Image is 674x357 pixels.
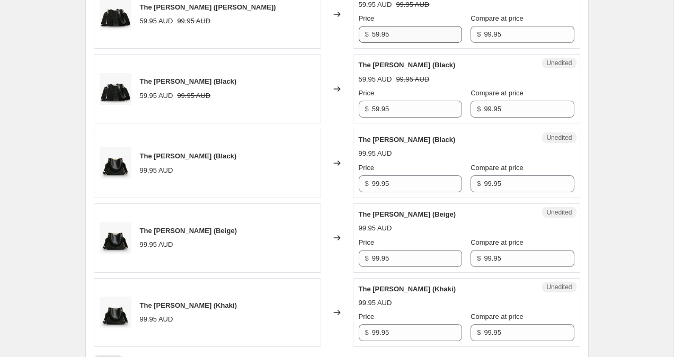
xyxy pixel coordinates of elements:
[546,283,572,291] span: Unedited
[365,254,369,262] span: $
[140,239,173,250] div: 99.95 AUD
[477,105,481,113] span: $
[177,91,210,101] strike: 99.95 AUD
[365,180,369,188] span: $
[359,285,456,293] span: The [PERSON_NAME] (Khaki)
[359,164,375,172] span: Price
[477,30,481,38] span: $
[359,61,456,69] span: The [PERSON_NAME] (Black)
[477,328,481,336] span: $
[140,227,237,235] span: The [PERSON_NAME] (Beige)
[140,91,173,101] div: 59.95 AUD
[359,14,375,22] span: Price
[396,74,429,85] strike: 99.95 AUD
[546,208,572,217] span: Unedited
[359,298,392,308] div: 99.95 AUD
[359,223,392,234] div: 99.95 AUD
[359,148,392,159] div: 99.95 AUD
[365,30,369,38] span: $
[140,77,237,85] span: The [PERSON_NAME] (Black)
[100,297,131,328] img: Black_Evelyn_5f11c363-26f3-44f5-a9f7-849e0c635e3d_80x.jpg
[140,314,173,325] div: 99.95 AUD
[100,147,131,179] img: Black_Evelyn_5f11c363-26f3-44f5-a9f7-849e0c635e3d_80x.jpg
[471,238,524,246] span: Compare at price
[359,136,456,144] span: The [PERSON_NAME] (Black)
[140,16,173,26] div: 59.95 AUD
[359,74,392,85] div: 59.95 AUD
[471,89,524,97] span: Compare at price
[471,313,524,320] span: Compare at price
[140,152,237,160] span: The [PERSON_NAME] (Black)
[140,165,173,176] div: 99.95 AUD
[477,180,481,188] span: $
[365,328,369,336] span: $
[359,313,375,320] span: Price
[359,89,375,97] span: Price
[100,73,131,105] img: Aubreyy_1_1_80x.jpg
[177,16,210,26] strike: 99.95 AUD
[471,164,524,172] span: Compare at price
[359,210,456,218] span: The [PERSON_NAME] (Beige)
[546,59,572,67] span: Unedited
[140,301,237,309] span: The [PERSON_NAME] (Khaki)
[100,222,131,254] img: Black_Evelyn_5f11c363-26f3-44f5-a9f7-849e0c635e3d_80x.jpg
[471,14,524,22] span: Compare at price
[365,105,369,113] span: $
[359,238,375,246] span: Price
[477,254,481,262] span: $
[140,3,276,11] span: The [PERSON_NAME] ([PERSON_NAME])
[546,133,572,142] span: Unedited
